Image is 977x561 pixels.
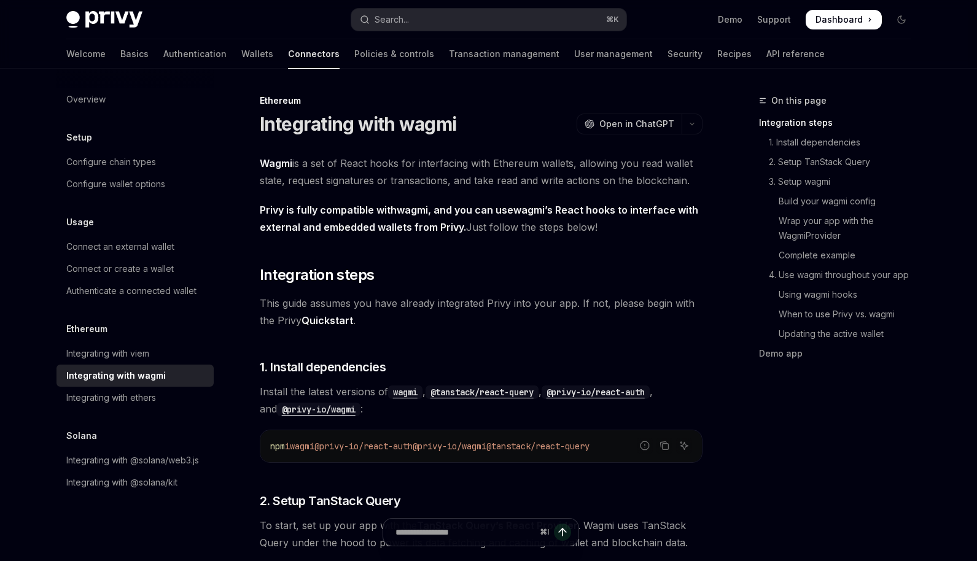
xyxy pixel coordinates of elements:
[66,11,142,28] img: dark logo
[66,453,199,468] div: Integrating with @solana/web3.js
[66,155,156,169] div: Configure chain types
[599,118,674,130] span: Open in ChatGPT
[513,204,545,217] a: wagmi
[56,88,214,110] a: Overview
[66,475,177,490] div: Integrating with @solana/kit
[241,39,273,69] a: Wallets
[260,201,703,236] span: Just follow the steps below!
[426,385,539,399] code: @tanstack/react-query
[815,14,863,26] span: Dashboard
[163,39,227,69] a: Authentication
[260,358,386,376] span: 1. Install dependencies
[56,236,214,258] a: Connect an external wallet
[759,113,921,133] a: Integration steps
[66,284,197,298] div: Authenticate a connected wallet
[395,519,535,546] input: Ask a question...
[486,441,590,452] span: @tanstack/react-query
[120,39,149,69] a: Basics
[771,93,827,108] span: On this page
[270,441,285,452] span: npm
[759,133,921,152] a: 1. Install dependencies
[759,192,921,211] a: Build your wagmi config
[56,258,214,280] a: Connect or create a wallet
[574,39,653,69] a: User management
[260,157,292,170] a: Wagmi
[759,304,921,324] a: When to use Privy vs. wagmi
[759,265,921,285] a: 4. Use wagmi throughout your app
[288,39,340,69] a: Connectors
[351,9,626,31] button: Open search
[718,14,742,26] a: Demo
[66,322,107,336] h5: Ethereum
[388,385,422,398] a: wagmi
[449,39,559,69] a: Transaction management
[66,428,97,443] h5: Solana
[66,346,149,361] div: Integrating with viem
[759,211,921,246] a: Wrap your app with the WagmiProvider
[66,368,166,383] div: Integrating with wagmi
[759,285,921,304] a: Using wagmi hooks
[542,385,650,399] code: @privy-io/react-auth
[260,204,698,233] strong: Privy is fully compatible with , and you can use ’s React hooks to interface with external and em...
[66,215,94,230] h5: Usage
[757,14,791,26] a: Support
[260,295,703,329] span: This guide assumes you have already integrated Privy into your app. If not, please begin with the...
[277,403,360,416] code: @privy-io/wagmi
[554,524,571,541] button: Send message
[56,280,214,302] a: Authenticate a connected wallet
[56,173,214,195] a: Configure wallet options
[56,342,214,365] a: Integrating with viem
[277,403,360,415] a: @privy-io/wagmi
[66,130,92,145] h5: Setup
[759,324,921,344] a: Updating the active wallet
[66,92,106,107] div: Overview
[426,385,539,398] a: @tanstack/react-query
[397,204,428,217] a: wagmi
[717,39,752,69] a: Recipes
[66,390,156,405] div: Integrating with ethers
[66,39,106,69] a: Welcome
[260,155,703,189] span: is a set of React hooks for interfacing with Ethereum wallets, allowing you read wallet state, re...
[290,441,314,452] span: wagmi
[66,261,174,276] div: Connect or create a wallet
[388,385,422,399] code: wagmi
[302,314,353,327] a: Quickstart
[577,114,682,134] button: Open in ChatGPT
[759,172,921,192] a: 3. Setup wagmi
[542,385,650,398] a: @privy-io/react-auth
[260,265,375,285] span: Integration steps
[56,449,214,471] a: Integrating with @solana/web3.js
[56,151,214,173] a: Configure chain types
[668,39,703,69] a: Security
[375,12,409,27] div: Search...
[66,177,165,192] div: Configure wallet options
[314,441,413,452] span: @privy-io/react-auth
[637,438,653,454] button: Report incorrect code
[676,438,692,454] button: Ask AI
[260,113,457,135] h1: Integrating with wagmi
[260,492,401,509] span: 2. Setup TanStack Query
[806,10,882,29] a: Dashboard
[285,441,290,452] span: i
[413,441,486,452] span: @privy-io/wagmi
[759,344,921,363] a: Demo app
[354,39,434,69] a: Policies & controls
[66,239,174,254] div: Connect an external wallet
[260,95,703,107] div: Ethereum
[766,39,825,69] a: API reference
[56,387,214,409] a: Integrating with ethers
[892,10,911,29] button: Toggle dark mode
[56,365,214,387] a: Integrating with wagmi
[56,471,214,493] a: Integrating with @solana/kit
[260,383,703,417] span: Install the latest versions of , , , and :
[759,246,921,265] a: Complete example
[606,15,619,25] span: ⌘ K
[656,438,672,454] button: Copy the contents from the code block
[759,152,921,172] a: 2. Setup TanStack Query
